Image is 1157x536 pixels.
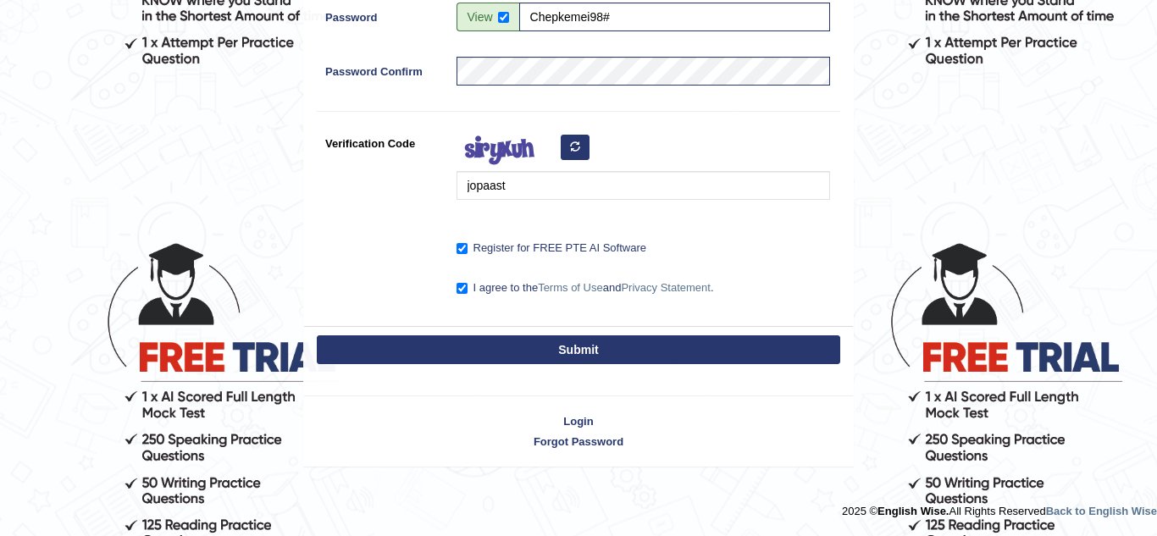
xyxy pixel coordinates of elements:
a: Back to English Wise [1046,505,1157,517]
button: Submit [317,335,840,364]
label: Register for FREE PTE AI Software [457,240,646,257]
input: Show/Hide Password [498,12,509,23]
strong: English Wise. [877,505,949,517]
label: Verification Code [317,129,448,152]
input: I agree to theTerms of UseandPrivacy Statement. [457,283,468,294]
label: I agree to the and . [457,279,714,296]
input: Register for FREE PTE AI Software [457,243,468,254]
label: Password [317,3,448,25]
a: Terms of Use [538,281,603,294]
a: Privacy Statement [621,281,711,294]
a: Login [304,413,853,429]
label: Password Confirm [317,57,448,80]
a: Forgot Password [304,434,853,450]
div: 2025 © All Rights Reserved [842,495,1157,519]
